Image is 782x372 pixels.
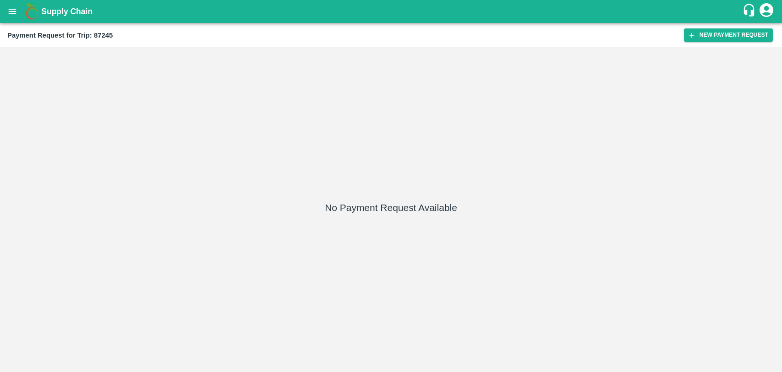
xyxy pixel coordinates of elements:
[758,2,775,21] div: account of current user
[41,7,93,16] b: Supply Chain
[23,2,41,21] img: logo
[2,1,23,22] button: open drawer
[325,201,457,214] h5: No Payment Request Available
[684,28,773,42] button: New Payment Request
[742,3,758,20] div: customer-support
[41,5,742,18] a: Supply Chain
[7,32,113,39] b: Payment Request for Trip: 87245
